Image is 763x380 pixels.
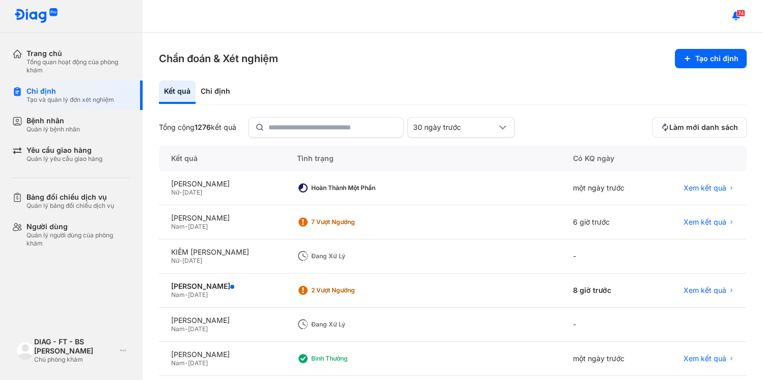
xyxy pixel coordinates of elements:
div: [PERSON_NAME] [171,213,272,223]
div: KIÊM [PERSON_NAME] [171,248,272,257]
div: 6 giờ trước [561,205,654,239]
div: một ngày trước [561,171,654,205]
div: Tổng quan hoạt động của phòng khám [26,58,130,74]
div: Đang xử lý [311,320,393,329]
img: logo [16,341,34,359]
span: - [185,359,188,367]
div: Quản lý người dùng của phòng khám [26,231,130,248]
div: Bình thường [311,355,393,363]
div: Kết quả [159,80,196,104]
div: Người dùng [26,222,130,231]
span: Làm mới danh sách [669,123,738,132]
span: - [185,325,188,333]
span: Nữ [171,188,179,196]
div: [PERSON_NAME] [171,350,272,359]
div: Có KQ ngày [561,146,654,171]
div: Quản lý bệnh nhân [26,125,80,133]
span: [DATE] [188,325,208,333]
div: Yêu cầu giao hàng [26,146,102,155]
div: - [561,308,654,342]
button: Làm mới danh sách [652,117,747,138]
span: 1276 [195,123,211,131]
span: Xem kết quả [684,354,726,363]
span: [DATE] [182,188,202,196]
span: - [185,223,188,230]
span: [DATE] [182,257,202,264]
div: Trang chủ [26,49,130,58]
span: Xem kết quả [684,183,726,193]
h3: Chẩn đoán & Xét nghiệm [159,51,278,66]
div: Kết quả [159,146,285,171]
div: Tình trạng [285,146,560,171]
span: Nam [171,325,185,333]
span: Nam [171,359,185,367]
span: Nữ [171,257,179,264]
div: Tạo và quản lý đơn xét nghiệm [26,96,114,104]
span: 74 [737,10,745,17]
span: [DATE] [188,359,208,367]
div: Tổng cộng kết quả [159,123,236,132]
div: - [561,239,654,274]
div: Chỉ định [26,87,114,96]
div: Quản lý bảng đối chiếu dịch vụ [26,202,114,210]
div: Chỉ định [196,80,235,104]
div: Chủ phòng khám [34,356,116,364]
span: [DATE] [188,291,208,298]
div: Đang xử lý [311,252,393,260]
span: Xem kết quả [684,218,726,227]
span: Nam [171,291,185,298]
button: Tạo chỉ định [675,49,747,68]
div: Hoàn thành một phần [311,184,393,192]
div: [PERSON_NAME] [171,179,272,188]
div: Bệnh nhân [26,116,80,125]
div: [PERSON_NAME] [171,316,272,325]
div: Bảng đối chiếu dịch vụ [26,193,114,202]
span: - [185,291,188,298]
span: - [179,188,182,196]
span: Xem kết quả [684,286,726,295]
span: - [179,257,182,264]
div: DIAG - FT - BS [PERSON_NAME] [34,337,116,356]
div: một ngày trước [561,342,654,376]
div: [PERSON_NAME] [171,282,272,291]
div: 8 giờ trước [561,274,654,308]
div: 30 ngày trước [413,123,497,132]
div: 7 Vượt ngưỡng [311,218,393,226]
span: Nam [171,223,185,230]
span: [DATE] [188,223,208,230]
div: Quản lý yêu cầu giao hàng [26,155,102,163]
div: 2 Vượt ngưỡng [311,286,393,294]
img: logo [14,8,58,24]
